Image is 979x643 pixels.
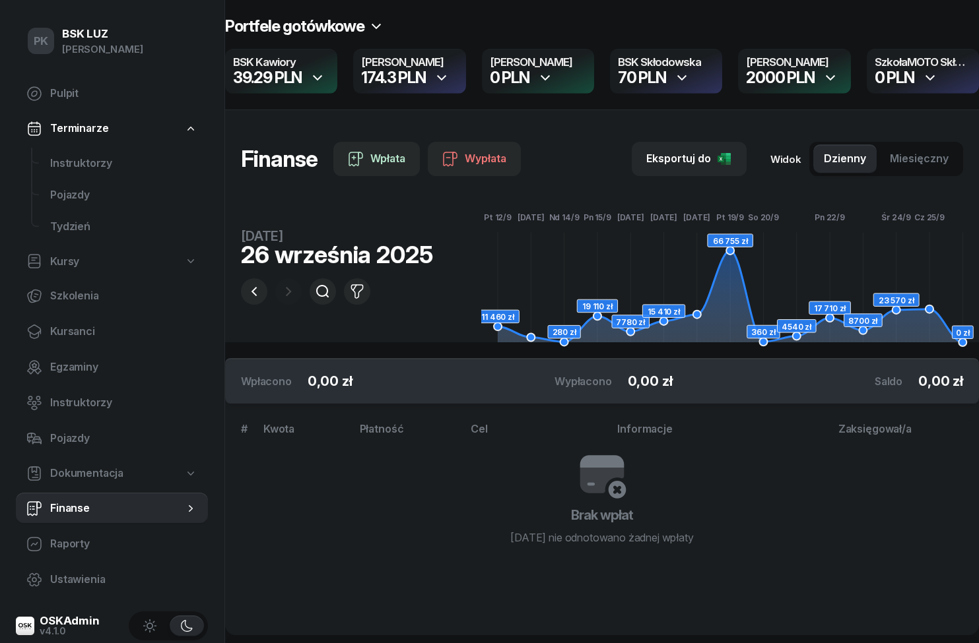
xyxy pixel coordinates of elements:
[684,212,711,222] tspan: [DATE]
[34,36,49,47] span: PK
[875,70,914,86] div: 0 PLN
[879,144,959,173] button: Miesięczny
[914,212,945,222] tspan: Cz 25/9
[618,70,666,86] div: 70 PLN
[50,394,197,412] span: Instruktorzy
[738,49,850,94] button: [PERSON_NAME]2000 PLN
[352,420,463,448] th: Płatność
[50,465,123,482] span: Dokumentacja
[233,70,302,86] div: 39.29 PLN
[610,49,722,94] button: BSK Skłodowska70 PLN
[490,70,529,86] div: 0 PLN
[241,243,432,266] div: 26 września 2025
[890,150,949,168] span: Miesięczny
[40,148,208,179] a: Instruktorzy
[748,212,779,222] tspan: So 20/9
[875,57,971,69] h4: SzkołaMOTO Skłodowska
[518,212,545,222] tspan: [DATE]
[233,57,329,69] h4: BSK Kawiory
[225,49,337,94] button: BSK Kawiory39.29 PLN
[50,218,197,235] span: Tydzień
[813,144,877,173] button: Dzienny
[571,505,633,526] h3: Brak wpłat
[50,571,197,588] span: Ustawienia
[40,211,208,243] a: Tydzień
[361,70,425,86] div: 174.3 PLN
[353,49,465,94] button: [PERSON_NAME]174.3 PLN
[617,212,644,222] tspan: [DATE]
[510,530,693,545] div: [DATE] nie odnotowano żadnej wpłaty
[241,230,432,243] div: [DATE]
[225,16,364,37] h2: Portfele gotówkowe
[746,70,814,86] div: 2000 PLN
[482,49,594,94] button: [PERSON_NAME]0 PLN
[50,359,197,376] span: Egzaminy
[609,420,830,448] th: Informacje
[40,615,100,627] div: OSKAdmin
[50,430,197,447] span: Pojazdy
[442,150,506,168] div: Wypłata
[241,147,318,171] h1: Finanse
[867,49,979,94] button: SzkołaMOTO Skłodowska0 PLN
[830,420,979,448] th: Zaksięgował/a
[16,247,208,277] a: Kursy
[875,373,902,389] div: Saldo
[50,253,79,270] span: Kursy
[584,212,611,222] tspan: Pn 15/9
[716,212,744,222] tspan: Pt 19/9
[241,373,292,389] div: Wpłacono
[62,28,143,40] div: BSK LUZ
[16,352,208,383] a: Egzaminy
[16,387,208,419] a: Instruktorzy
[16,280,208,312] a: Szkolenia
[50,536,197,553] span: Raporty
[50,288,197,305] span: Szkolenia
[50,120,108,137] span: Terminarze
[16,528,208,560] a: Raporty
[746,57,842,69] h4: [PERSON_NAME]
[225,420,255,448] th: #
[50,500,184,517] span: Finanse
[50,323,197,340] span: Kursanci
[16,423,208,454] a: Pojazdy
[50,155,197,172] span: Instruktorzy
[50,85,197,102] span: Pulpit
[50,187,197,204] span: Pojazdy
[618,57,714,69] h4: BSK Skłodowska
[490,57,586,69] h4: [PERSON_NAME]
[824,150,866,168] span: Dzienny
[361,57,457,69] h4: [PERSON_NAME]
[555,373,612,389] div: Wypłacono
[333,142,420,176] button: Wpłata
[16,617,34,635] img: logo-xs@2x.png
[815,212,845,222] tspan: Pn 22/9
[255,420,352,448] th: Kwota
[16,316,208,348] a: Kursanci
[16,564,208,596] a: Ustawienia
[463,420,609,448] th: Cel
[632,142,747,176] button: Eksportuj do
[40,627,100,636] div: v4.1.0
[646,150,732,168] div: Eksportuj do
[428,142,521,176] button: Wypłata
[549,212,580,222] tspan: Nd 14/9
[484,212,512,222] tspan: Pt 12/9
[62,41,143,58] div: [PERSON_NAME]
[348,150,405,168] div: Wpłata
[16,493,208,524] a: Finanse
[16,78,208,109] a: Pulpit
[16,458,208,489] a: Dokumentacja
[881,212,911,222] tspan: Śr 24/9
[40,179,208,211] a: Pojazdy
[650,212,677,222] tspan: [DATE]
[16,113,208,144] a: Terminarze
